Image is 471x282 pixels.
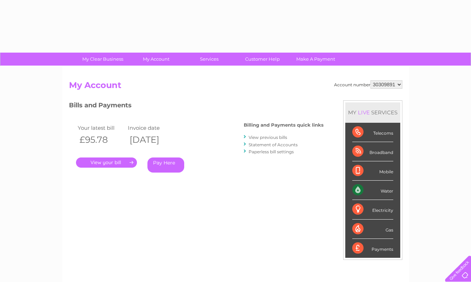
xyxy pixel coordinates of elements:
[352,200,393,219] div: Electricity
[352,123,393,142] div: Telecoms
[234,53,291,66] a: Customer Help
[249,135,287,140] a: View previous bills
[334,80,402,89] div: Account number
[76,123,126,133] td: Your latest bill
[249,149,294,154] a: Paperless bill settings
[69,100,324,113] h3: Bills and Payments
[147,157,184,173] a: Pay Here
[352,161,393,181] div: Mobile
[244,122,324,128] h4: Billing and Payments quick links
[76,157,137,168] a: .
[76,133,126,147] th: £95.78
[127,53,185,66] a: My Account
[180,53,238,66] a: Services
[352,142,393,161] div: Broadband
[249,142,298,147] a: Statement of Accounts
[287,53,345,66] a: Make A Payment
[356,109,371,116] div: LIVE
[345,102,400,122] div: MY SERVICES
[352,239,393,258] div: Payments
[126,133,176,147] th: [DATE]
[74,53,132,66] a: My Clear Business
[352,220,393,239] div: Gas
[352,181,393,200] div: Water
[69,80,402,94] h2: My Account
[126,123,176,133] td: Invoice date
